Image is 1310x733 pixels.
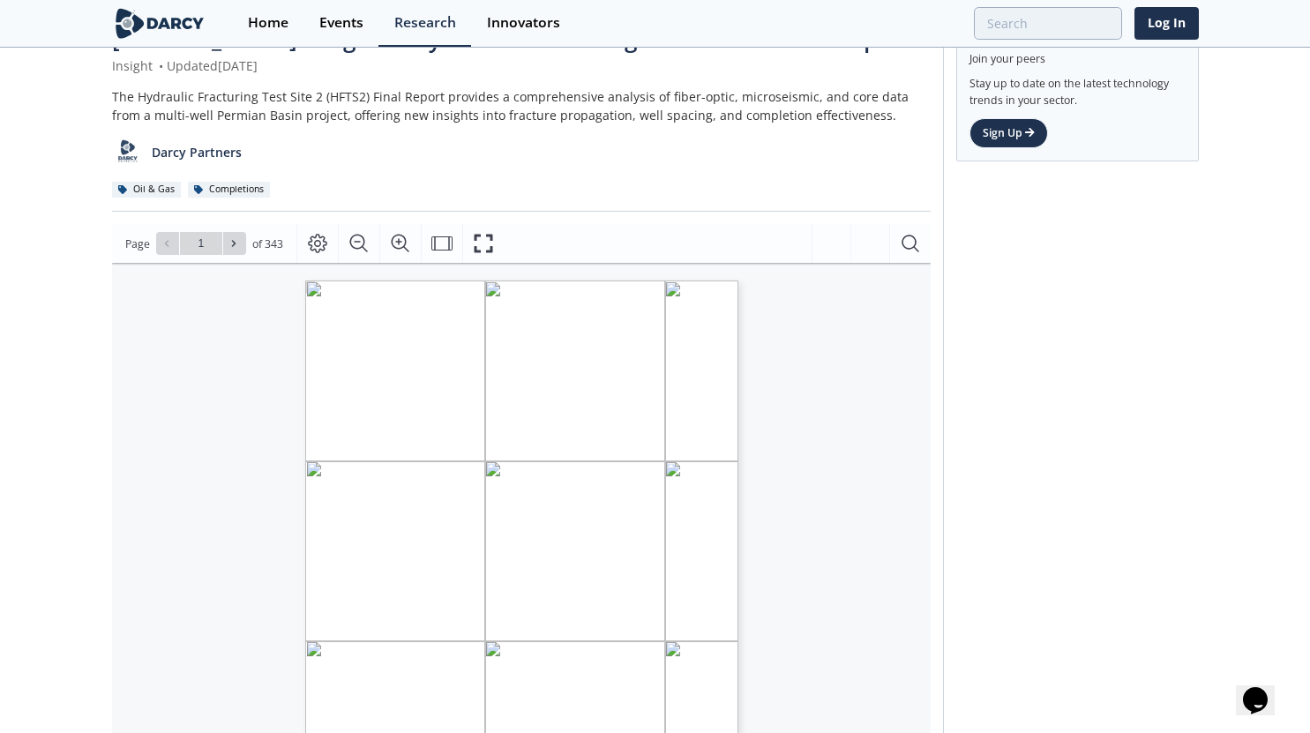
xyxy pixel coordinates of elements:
a: Sign Up [969,118,1048,148]
img: logo-wide.svg [112,8,208,39]
div: Research [394,16,456,30]
div: Completions [188,182,271,198]
div: Oil & Gas [112,182,182,198]
div: Stay up to date on the latest technology trends in your sector. [969,67,1186,108]
span: • [156,57,167,74]
iframe: chat widget [1236,662,1292,715]
div: Events [319,16,363,30]
div: Insight Updated [DATE] [112,56,931,75]
input: Advanced Search [974,7,1122,40]
p: Darcy Partners [152,143,242,161]
div: Join your peers [969,39,1186,67]
div: The Hydraulic Fracturing Test Site 2 (HFTS2) Final Report provides a comprehensive analysis of fi... [112,87,931,124]
div: Home [248,16,288,30]
a: Log In [1134,7,1199,40]
div: Innovators [487,16,560,30]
